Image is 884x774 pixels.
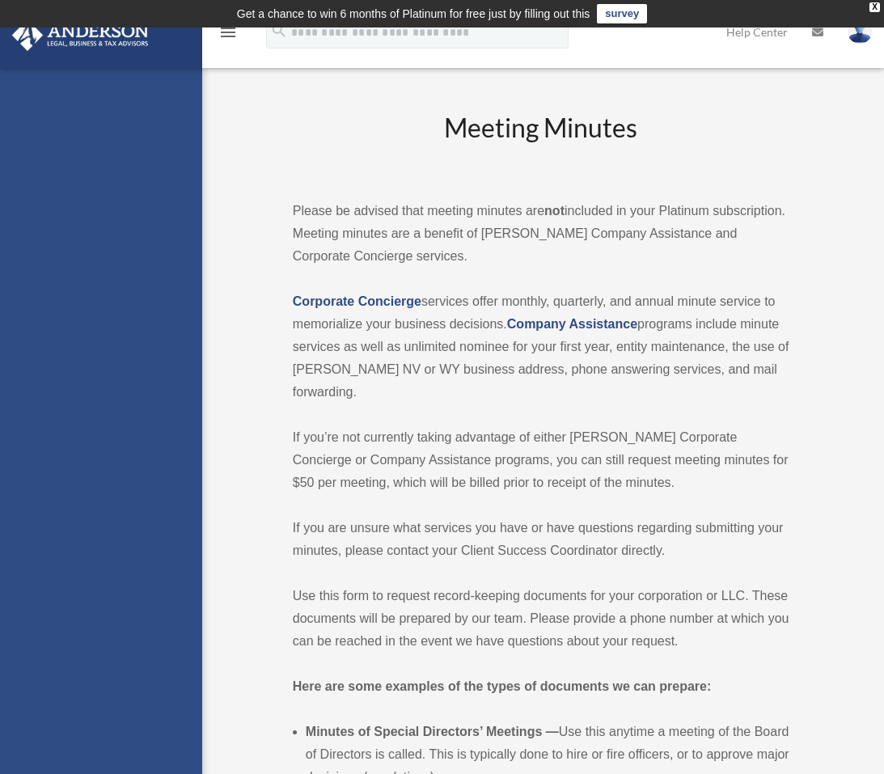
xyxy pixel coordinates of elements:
a: Company Assistance [507,317,637,331]
div: Get a chance to win 6 months of Platinum for free just by filling out this [237,4,590,23]
p: services offer monthly, quarterly, and annual minute service to memorialize your business decisio... [293,290,789,404]
p: If you are unsure what services you have or have questions regarding submitting your minutes, ple... [293,517,789,562]
strong: not [544,204,565,218]
img: User Pic [848,20,872,44]
img: Anderson Advisors Platinum Portal [7,19,154,51]
i: menu [218,23,238,42]
i: search [270,22,288,40]
p: Please be advised that meeting minutes are included in your Platinum subscription. Meeting minute... [293,200,789,268]
p: If you’re not currently taking advantage of either [PERSON_NAME] Corporate Concierge or Company A... [293,426,789,494]
p: Use this form to request record-keeping documents for your corporation or LLC. These documents wi... [293,585,789,653]
a: Corporate Concierge [293,294,421,308]
h2: Meeting Minutes [293,110,789,177]
b: Minutes of Special Directors’ Meetings — [306,725,559,738]
a: menu [218,28,238,42]
strong: Here are some examples of the types of documents we can prepare: [293,679,712,693]
a: survey [597,4,647,23]
div: close [869,2,880,12]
